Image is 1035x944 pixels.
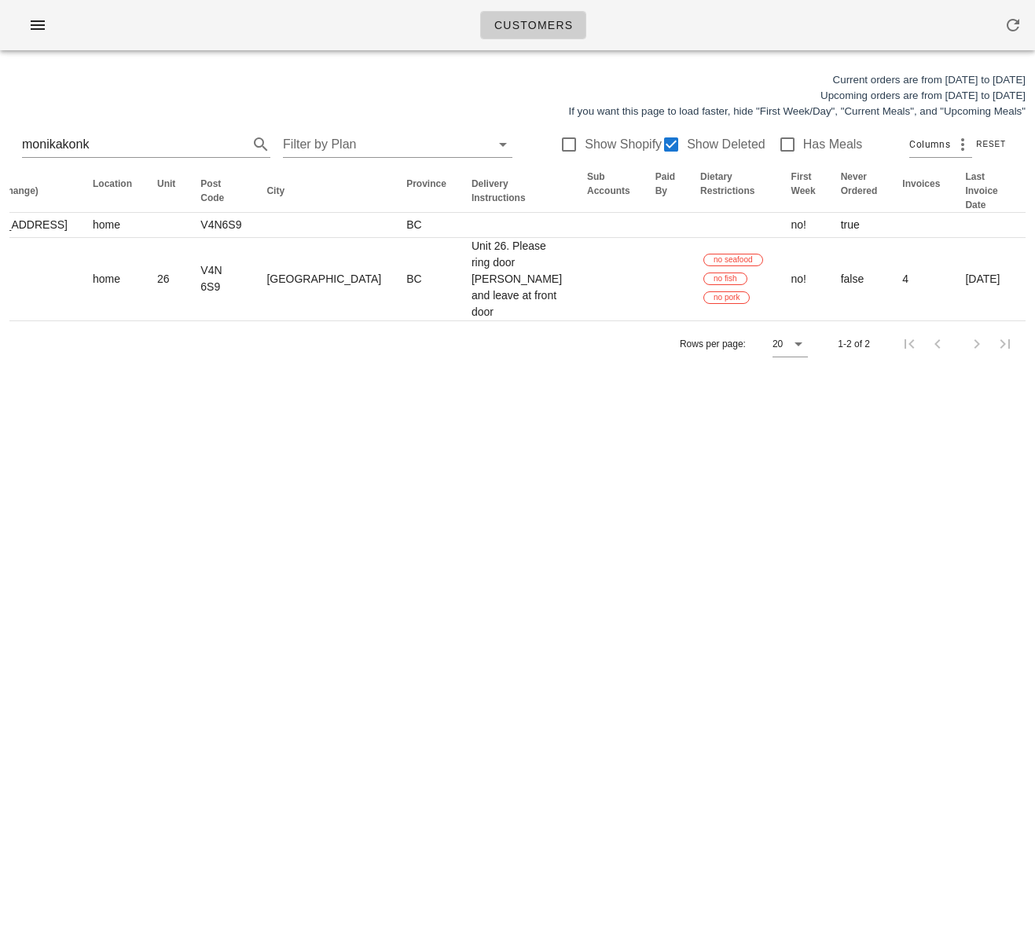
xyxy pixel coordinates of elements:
button: Reset [972,137,1013,152]
td: no! [779,238,828,320]
td: true [828,213,890,238]
th: First Week: Not sorted. Activate to sort ascending. [779,170,828,213]
label: Show Shopify [585,137,662,152]
td: false [828,238,890,320]
span: no pork [714,292,740,303]
span: Reset [975,140,1006,148]
th: Location: Not sorted. Activate to sort ascending. [80,170,145,213]
span: Last Invoice Date [965,171,997,210]
div: Filter by Plan [283,132,512,157]
span: Province [406,178,446,189]
span: Unit [157,178,175,189]
th: Delivery Instructions: Not sorted. Activate to sort ascending. [459,170,574,213]
th: Never Ordered: Not sorted. Activate to sort ascending. [828,170,890,213]
th: Invoices: Not sorted. Activate to sort ascending. [890,170,952,213]
span: Paid By [655,171,675,196]
th: Last Invoice Date: Not sorted. Activate to sort ascending. [952,170,1012,213]
td: BC [394,213,459,238]
span: Delivery Instructions [472,178,526,203]
span: no fish [714,273,736,284]
th: Province: Not sorted. Activate to sort ascending. [394,170,459,213]
span: Dietary Restrictions [700,171,754,196]
th: City: Not sorted. Activate to sort ascending. [254,170,394,213]
th: Post Code: Not sorted. Activate to sort ascending. [188,170,254,213]
label: Show Deleted [687,137,765,152]
span: Never Ordered [841,171,878,196]
td: V4N6S9 [188,213,254,238]
div: Rows per page: [680,321,808,367]
td: V4N 6S9 [188,238,254,320]
span: Location [93,178,132,189]
span: Post Code [200,178,224,203]
th: Unit: Not sorted. Activate to sort ascending. [145,170,188,213]
td: [GEOGRAPHIC_DATA] [254,238,394,320]
label: Has Meals [803,137,863,152]
td: BC [394,238,459,320]
span: no seafood [714,254,753,265]
td: home [80,238,145,320]
td: Unit 26. Please ring door [PERSON_NAME] and leave at front door [459,238,574,320]
th: Sub Accounts: Not sorted. Activate to sort ascending. [574,170,643,213]
td: [DATE] [952,238,1012,320]
span: Customers [494,19,574,31]
div: 1-2 of 2 [838,337,870,351]
td: no! [779,213,828,238]
span: City [266,185,284,196]
div: Columns [909,132,972,157]
th: Paid By: Not sorted. Activate to sort ascending. [643,170,688,213]
td: home [80,213,145,238]
div: 20 [773,337,783,351]
td: 26 [145,238,188,320]
span: Sub Accounts [587,171,630,196]
th: Dietary Restrictions: Not sorted. Activate to sort ascending. [688,170,779,213]
span: Columns [909,137,950,152]
td: 4 [890,238,952,320]
span: First Week [791,171,816,196]
a: Customers [480,11,587,39]
div: 20Rows per page: [773,331,808,357]
span: Invoices [902,178,940,189]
